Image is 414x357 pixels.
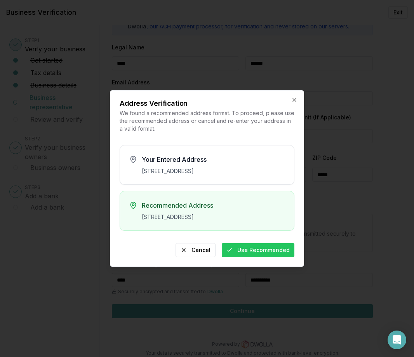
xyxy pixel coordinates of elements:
div: [STREET_ADDRESS] [142,167,285,175]
h3: Recommended Address [142,201,285,210]
button: Cancel [176,243,216,257]
h2: Address Verification [120,100,294,107]
button: Use Recommended [222,243,294,257]
div: [STREET_ADDRESS] [142,213,285,221]
p: We found a recommended address format. To proceed, please use the recommended address or cancel a... [120,109,294,133]
h3: Your Entered Address [142,155,285,164]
